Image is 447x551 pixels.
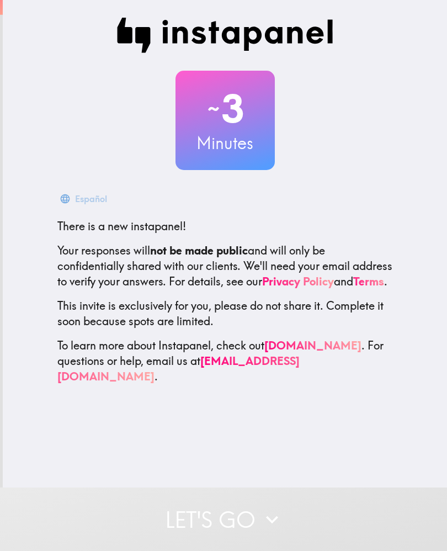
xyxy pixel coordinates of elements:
a: [DOMAIN_NAME] [264,338,361,352]
a: [EMAIL_ADDRESS][DOMAIN_NAME] [57,354,300,383]
h2: 3 [175,86,275,131]
b: not be made public [150,243,248,257]
div: Español [75,191,107,206]
span: There is a new instapanel! [57,219,186,233]
span: ~ [206,92,221,125]
p: To learn more about Instapanel, check out . For questions or help, email us at . [57,338,393,384]
h3: Minutes [175,131,275,155]
button: Español [57,188,111,210]
a: Privacy Policy [262,274,334,288]
p: Your responses will and will only be confidentially shared with our clients. We'll need your emai... [57,243,393,289]
img: Instapanel [117,18,333,53]
p: This invite is exclusively for you, please do not share it. Complete it soon because spots are li... [57,298,393,329]
a: Terms [353,274,384,288]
